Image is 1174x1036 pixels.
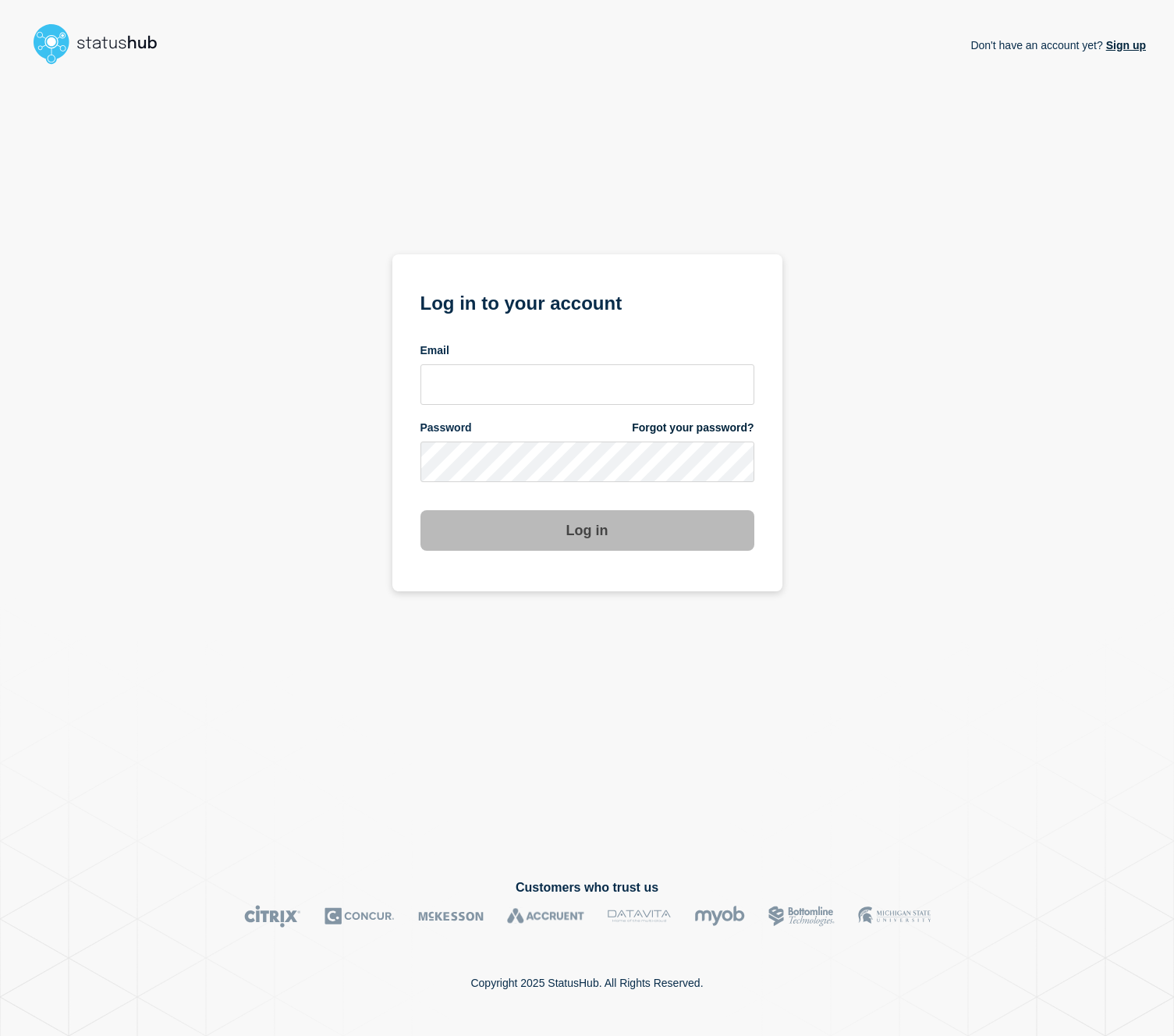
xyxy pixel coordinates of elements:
[632,420,754,435] a: Forgot your password?
[244,905,301,928] img: Citrix logo
[420,510,754,551] button: Log in
[858,905,931,928] img: MSU logo
[507,905,584,928] img: Accruent logo
[28,881,1146,895] h2: Customers who trust us
[418,905,484,928] img: McKesson logo
[420,442,754,482] input: password input
[420,343,449,358] span: Email
[420,287,754,316] h1: Log in to your account
[1103,39,1146,51] a: Sign up
[768,905,835,928] img: Bottomline logo
[970,27,1146,64] p: Don't have an account yet?
[28,19,176,69] img: StatusHub logo
[608,905,671,928] img: DataVita logo
[420,364,754,405] input: email input
[694,905,745,928] img: myob logo
[470,977,703,989] p: Copyright 2025 StatusHub. All Rights Reserved.
[420,420,472,435] span: Password
[325,905,395,928] img: Concur logo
